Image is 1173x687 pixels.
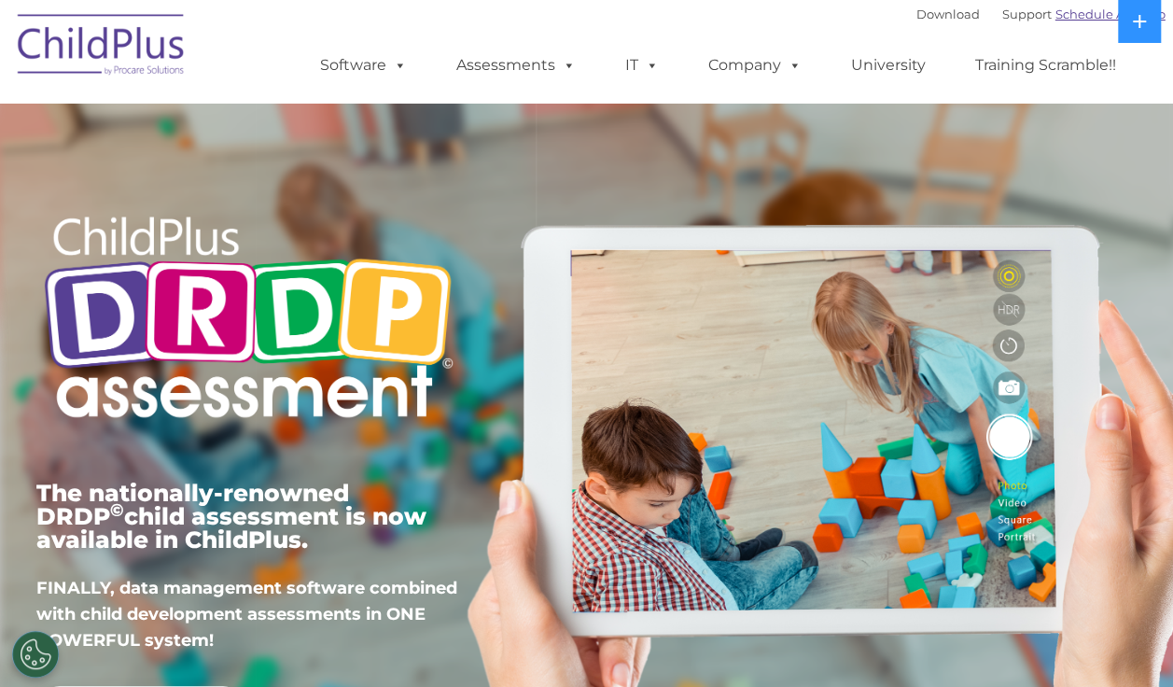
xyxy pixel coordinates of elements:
span: FINALLY, data management software combined with child development assessments in ONE POWERFUL sys... [36,578,457,651]
a: Assessments [438,47,594,84]
a: Schedule A Demo [1055,7,1166,21]
a: Software [301,47,426,84]
sup: © [110,499,124,521]
a: Download [916,7,980,21]
button: Cookies Settings [12,631,59,678]
font: | [916,7,1166,21]
a: Support [1002,7,1052,21]
a: IT [607,47,677,84]
img: Copyright - DRDP Logo Light [36,191,460,449]
img: ChildPlus by Procare Solutions [8,1,195,94]
span: The nationally-renowned DRDP child assessment is now available in ChildPlus. [36,479,426,554]
a: University [832,47,944,84]
a: Company [690,47,820,84]
a: Training Scramble!! [957,47,1135,84]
